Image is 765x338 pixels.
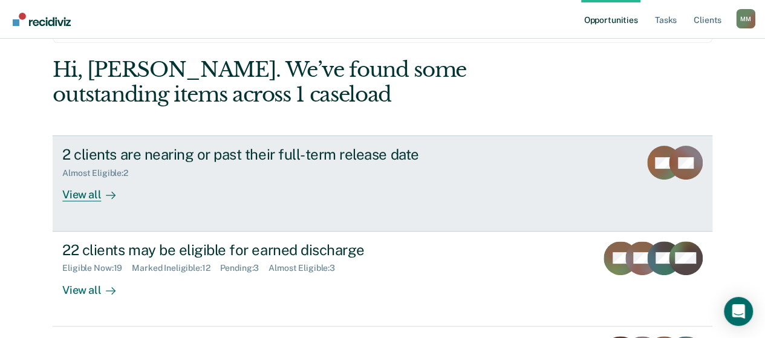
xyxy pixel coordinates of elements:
div: 22 clients may be eligible for earned discharge [62,241,487,259]
div: Pending : 3 [220,263,269,273]
div: Almost Eligible : 3 [269,263,345,273]
div: Eligible Now : 19 [62,263,132,273]
button: Profile dropdown button [736,9,755,28]
img: Recidiviz [13,13,71,26]
a: 2 clients are nearing or past their full-term release dateAlmost Eligible:2View all [53,135,712,231]
div: View all [62,178,130,202]
a: 22 clients may be eligible for earned dischargeEligible Now:19Marked Ineligible:12Pending:3Almost... [53,232,712,327]
div: Open Intercom Messenger [724,297,753,326]
div: Marked Ineligible : 12 [132,263,220,273]
div: 2 clients are nearing or past their full-term release date [62,146,487,163]
div: M M [736,9,755,28]
div: Almost Eligible : 2 [62,168,138,178]
div: View all [62,273,130,297]
div: Hi, [PERSON_NAME]. We’ve found some outstanding items across 1 caseload [53,57,580,107]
